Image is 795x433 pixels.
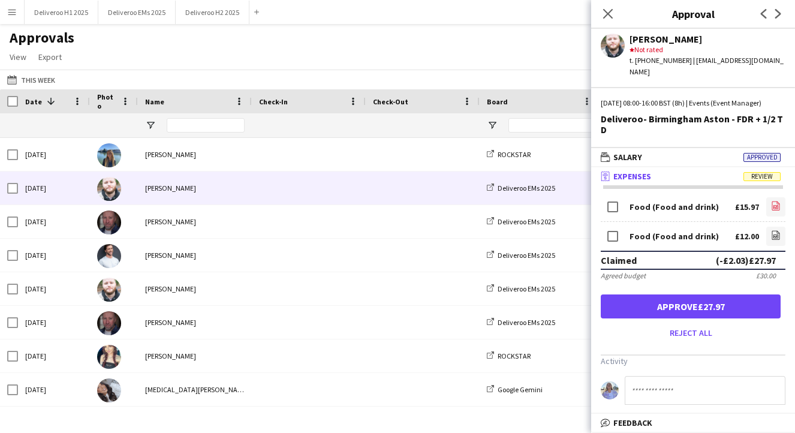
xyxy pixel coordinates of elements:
[10,52,26,62] span: View
[630,55,785,77] div: t. [PHONE_NUMBER] | [EMAIL_ADDRESS][DOMAIN_NAME]
[487,150,531,159] a: ROCKSTAR
[34,49,67,65] a: Export
[630,232,719,241] div: Food (Food and drink)
[97,143,121,167] img: Alicia Condie
[18,205,90,238] div: [DATE]
[591,167,795,185] mat-expansion-panel-header: ExpensesReview
[601,254,637,266] div: Claimed
[373,97,408,106] span: Check-Out
[138,272,252,305] div: [PERSON_NAME]
[498,318,555,327] span: Deliveroo EMs 2025
[97,378,121,402] img: Yasmin Kurt
[601,356,785,366] h3: Activity
[176,1,249,24] button: Deliveroo H2 2025
[601,294,781,318] button: Approve£27.97
[18,272,90,305] div: [DATE]
[18,239,90,272] div: [DATE]
[613,171,651,182] span: Expenses
[487,385,543,394] a: Google Gemini
[18,339,90,372] div: [DATE]
[97,211,121,234] img: Lee Thompson
[591,414,795,432] mat-expansion-panel-header: Feedback
[601,98,785,109] div: [DATE] 08:00-16:00 BST (8h) | Events (Event Manager)
[138,339,252,372] div: [PERSON_NAME]
[145,97,164,106] span: Name
[716,254,776,266] div: (-£2.03) £27.97
[756,271,776,280] div: £30.00
[630,203,719,212] div: Food (Food and drink)
[5,73,58,87] button: This Week
[25,1,98,24] button: Deliveroo H1 2025
[97,177,121,201] img: Jonny Maddox
[167,118,245,133] input: Name Filter Input
[498,150,531,159] span: ROCKSTAR
[98,1,176,24] button: Deliveroo EMs 2025
[259,97,288,106] span: Check-In
[97,92,116,110] span: Photo
[18,306,90,339] div: [DATE]
[735,232,759,241] div: £12.00
[138,373,252,406] div: [MEDICAL_DATA][PERSON_NAME]
[630,44,785,55] div: Not rated
[97,311,121,335] img: Lee Thompson
[601,323,781,342] button: Reject all
[18,138,90,171] div: [DATE]
[97,244,121,268] img: James Whitehurst
[487,217,555,226] a: Deliveroo EMs 2025
[487,97,508,106] span: Board
[498,385,543,394] span: Google Gemini
[591,6,795,22] h3: Approval
[487,184,555,193] a: Deliveroo EMs 2025
[97,278,121,302] img: Jonny Maddox
[138,306,252,339] div: [PERSON_NAME]
[498,251,555,260] span: Deliveroo EMs 2025
[18,373,90,406] div: [DATE]
[138,205,252,238] div: [PERSON_NAME]
[18,172,90,205] div: [DATE]
[138,172,252,205] div: [PERSON_NAME]
[613,152,642,163] span: Salary
[138,239,252,272] div: [PERSON_NAME]
[498,284,555,293] span: Deliveroo EMs 2025
[487,351,531,360] a: ROCKSTAR
[145,120,156,131] button: Open Filter Menu
[25,97,42,106] span: Date
[613,417,652,428] span: Feedback
[97,345,121,369] img: Jessica Robinson
[38,52,62,62] span: Export
[498,184,555,193] span: Deliveroo EMs 2025
[601,113,785,135] div: Deliveroo- Birmingham Aston - FDR + 1/2 TD
[498,351,531,360] span: ROCKSTAR
[743,153,781,162] span: Approved
[630,34,785,44] div: [PERSON_NAME]
[735,203,759,212] div: £15.97
[498,217,555,226] span: Deliveroo EMs 2025
[487,284,555,293] a: Deliveroo EMs 2025
[138,138,252,171] div: [PERSON_NAME]
[487,120,498,131] button: Open Filter Menu
[487,318,555,327] a: Deliveroo EMs 2025
[591,148,795,166] mat-expansion-panel-header: SalaryApproved
[601,271,646,280] div: Agreed budget
[487,251,555,260] a: Deliveroo EMs 2025
[743,172,781,181] span: Review
[508,118,592,133] input: Board Filter Input
[5,49,31,65] a: View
